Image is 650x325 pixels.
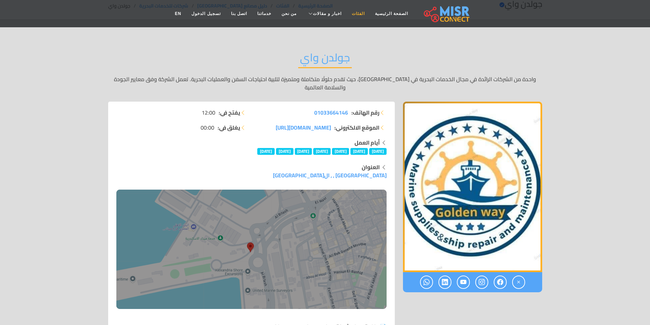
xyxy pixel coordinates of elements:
[355,137,380,148] strong: أيام العمل
[313,11,342,17] span: اخبار و مقالات
[116,190,387,309] img: جولدن واي
[369,148,387,155] span: [DATE]
[424,5,470,22] img: main.misr_connect
[252,7,276,20] a: خدماتنا
[313,148,331,155] span: [DATE]
[295,148,312,155] span: [DATE]
[219,108,240,117] strong: يفتح في:
[276,7,302,20] a: من نحن
[276,148,293,155] span: [DATE]
[276,122,331,133] span: [DOMAIN_NAME][URL]
[334,123,379,132] strong: الموقع الالكتروني:
[218,123,240,132] strong: يغلق في:
[403,102,542,272] div: 1 / 1
[298,51,352,68] h2: جولدن واي
[403,102,542,272] img: جولدن واي
[276,123,331,132] a: [DOMAIN_NAME][URL]
[257,148,275,155] span: [DATE]
[332,148,349,155] span: [DATE]
[170,7,187,20] a: EN
[201,123,214,132] span: 00:00
[202,108,215,117] span: 12:00
[116,170,387,309] a: [GEOGRAPHIC_DATA] , , ال[GEOGRAPHIC_DATA] جولدن واي
[186,7,226,20] a: تسجيل الدخول
[370,7,413,20] a: الصفحة الرئيسية
[362,162,380,172] strong: العنوان
[351,108,379,117] strong: رقم الهاتف:
[314,108,348,117] a: 01033664146
[314,107,348,118] span: 01033664146
[350,148,368,155] span: [DATE]
[302,7,347,20] a: اخبار و مقالات
[108,75,542,91] p: واحدة من الشركات الرائدة في مجال الخدمات البحرية في [GEOGRAPHIC_DATA]، حيث تقدم حلولًا متكاملة وم...
[226,7,252,20] a: اتصل بنا
[347,7,370,20] a: الفئات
